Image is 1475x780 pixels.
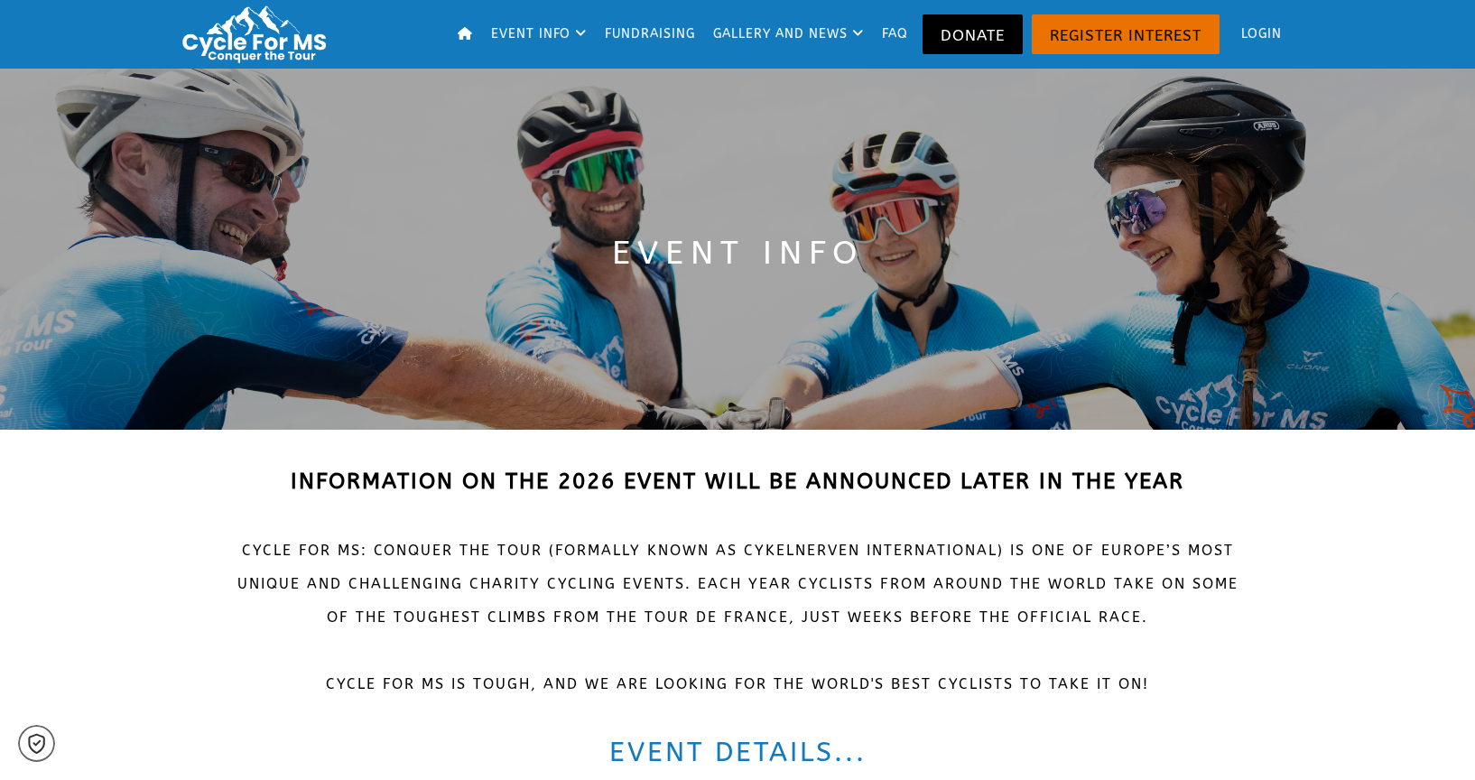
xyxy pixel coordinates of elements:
a: Donate [923,14,1023,54]
span: CYCLE FOR MS: Conquer the Tour (formally known as Cykelnerven International) IS ONE OF EUROPE’S M... [237,475,1238,692]
h2: Event details... [223,734,1252,770]
a: Login [1224,5,1289,64]
a: Register Interest [1032,14,1220,54]
span: Event Info [612,234,864,272]
strong: INFORMATION ON THE 2026 EVENT WILL BE ANNOUNCED LATER IN THE YEAR [291,469,1184,494]
a: Cookie settings [18,725,55,762]
img: Cycle for MS: Conquer the Tour [175,4,340,65]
